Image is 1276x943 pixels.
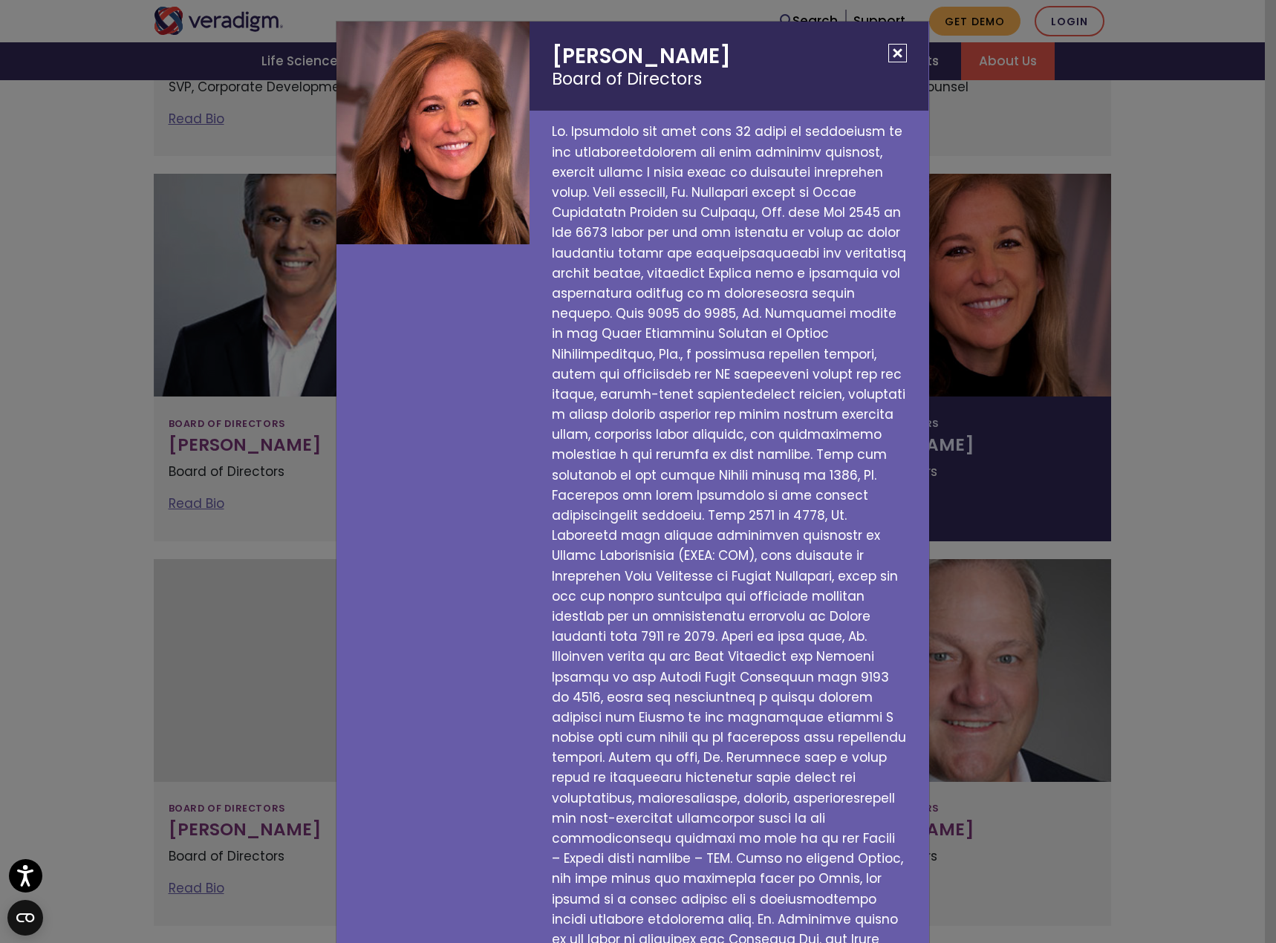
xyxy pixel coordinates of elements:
button: Open CMP widget [7,900,43,936]
h2: [PERSON_NAME] [530,22,928,111]
button: Close [888,44,907,62]
small: Board of Directors [552,69,906,89]
iframe: Drift Chat Widget [991,836,1258,925]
